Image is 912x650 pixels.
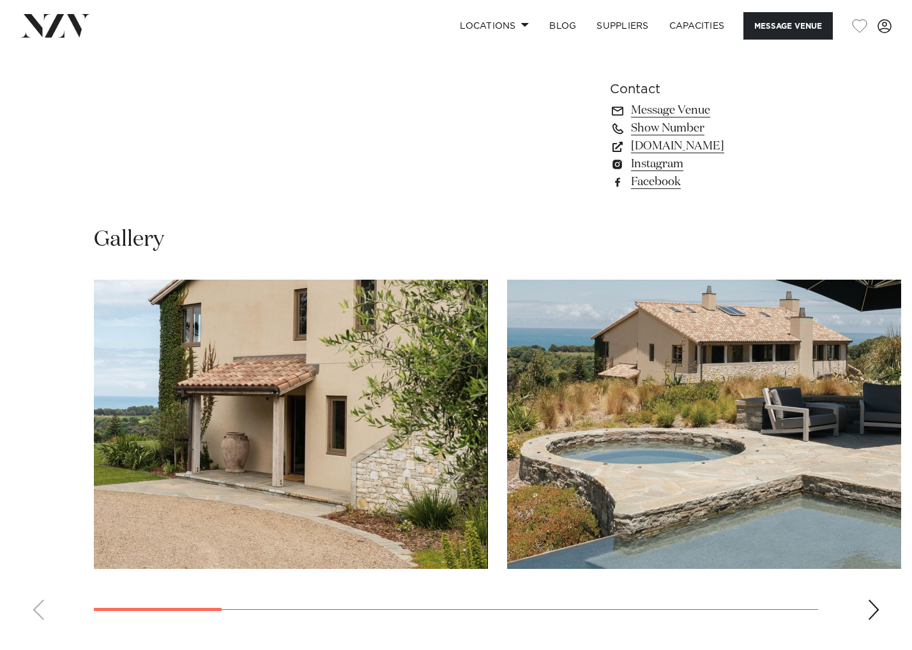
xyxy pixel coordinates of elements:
button: Message Venue [743,12,833,40]
img: nzv-logo.png [20,14,90,37]
a: Facebook [610,173,818,191]
swiper-slide: 1 / 10 [94,280,488,569]
a: [DOMAIN_NAME] [610,137,818,155]
swiper-slide: 2 / 10 [507,280,901,569]
a: Message Venue [610,102,818,119]
a: Show Number [610,119,818,137]
a: BLOG [539,12,586,40]
a: Capacities [659,12,735,40]
h2: Gallery [94,225,164,254]
h6: Contact [610,80,818,99]
a: Locations [450,12,539,40]
a: Instagram [610,155,818,173]
a: SUPPLIERS [586,12,658,40]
